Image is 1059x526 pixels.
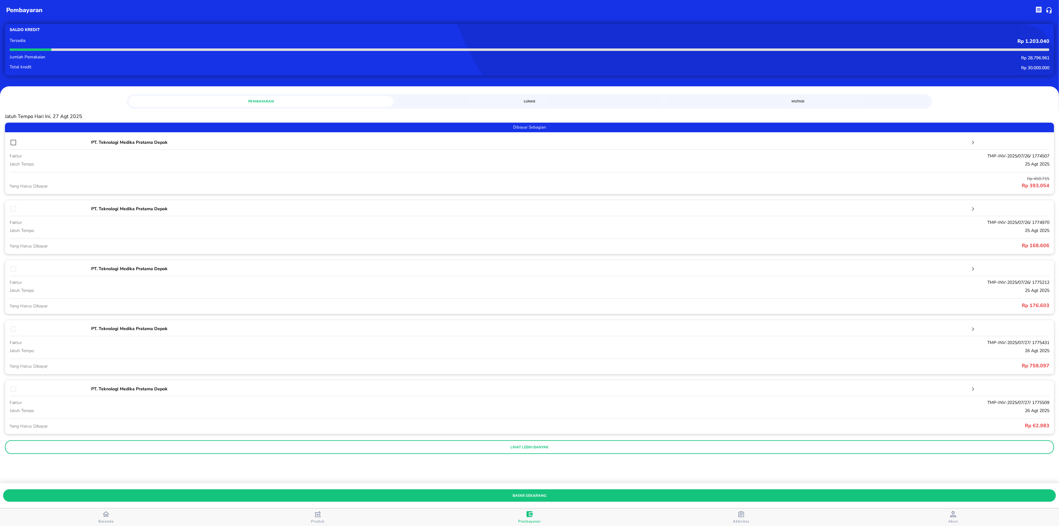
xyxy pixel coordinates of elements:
[10,347,443,354] p: jatuh tempo
[91,206,969,212] p: PT. Teknologi Medika Pratama Depok
[10,161,443,167] p: jatuh tempo
[401,98,658,104] span: Lunas
[443,339,1049,346] p: TMP-INV-2025/07/27/ 1775431
[443,407,1049,414] p: 26 Agt 2025
[127,94,932,107] div: simple tabs
[10,39,443,43] p: Tersedia
[530,242,1050,249] p: Rp 168.606
[635,509,847,526] button: Aktivitas
[91,386,969,392] p: PT. Teknologi Medika Pratama Depok
[948,519,958,524] span: Akun
[443,219,1049,226] p: TMP-INV-2025/07/26/ 1774970
[10,407,443,414] p: jatuh tempo
[10,153,443,159] p: faktur
[669,98,927,104] span: Mutasi
[10,243,530,249] p: Yang Harus Dibayar
[132,98,390,104] span: Pembayaran
[212,509,424,526] button: Produk
[847,509,1059,526] button: Akun
[5,124,1054,131] span: Dibayar Sebagian
[8,492,1051,499] span: bayar sekarang
[9,445,1050,450] p: lihat lebih banyak
[443,55,1049,61] p: Rp 28.796.961
[10,339,443,346] p: faktur
[10,27,530,33] p: Saldo kredit
[91,265,969,272] p: PT. Teknologi Medika Pratama Depok
[530,175,1050,182] p: Rp 450.715
[91,325,969,332] p: PT. Teknologi Medika Pratama Depok
[10,55,443,59] p: Jumlah Pemakaian
[311,519,324,524] span: Produk
[10,183,530,189] p: Yang Harus Dibayar
[129,96,393,107] a: Pembayaran
[10,227,443,234] p: jatuh tempo
[10,287,443,294] p: jatuh tempo
[98,519,114,524] span: Beranda
[530,182,1050,189] p: Rp 393.054
[91,139,969,146] p: PT. Teknologi Medika Pratama Depok
[733,519,750,524] span: Aktivitas
[10,219,443,226] p: faktur
[3,489,1056,502] button: bayar sekarang
[10,65,443,69] p: Total kredit
[424,509,635,526] button: Pembayaran
[5,114,1054,120] p: Jatuh Tempo Hari Ini, 27 Agt 2025
[10,363,530,370] p: Yang Harus Dibayar
[6,6,43,15] p: pembayaran
[443,399,1049,406] p: TMP-INV-2025/07/27/ 1775509
[443,39,1049,44] p: Rp 1.203.040
[10,303,530,309] p: Yang Harus Dibayar
[530,362,1050,370] p: Rp 758.097
[518,519,541,524] span: Pembayaran
[443,161,1049,167] p: 25 Agt 2025
[10,279,443,286] p: faktur
[5,440,1054,454] button: lihat lebih banyak
[10,423,530,429] p: Yang Harus Dibayar
[443,65,1049,71] p: Rp 30.000.000
[443,227,1049,234] p: 25 Agt 2025
[530,422,1050,429] p: Rp 62.983
[443,347,1049,354] p: 26 Agt 2025
[443,287,1049,294] p: 25 Agt 2025
[10,399,443,406] p: faktur
[666,96,930,107] a: Mutasi
[397,96,662,107] a: Lunas
[443,279,1049,286] p: TMP-INV-2025/07/26/ 1775212
[530,302,1050,309] p: Rp 176.603
[443,153,1049,159] p: TMP-INV-2025/07/26/ 1774507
